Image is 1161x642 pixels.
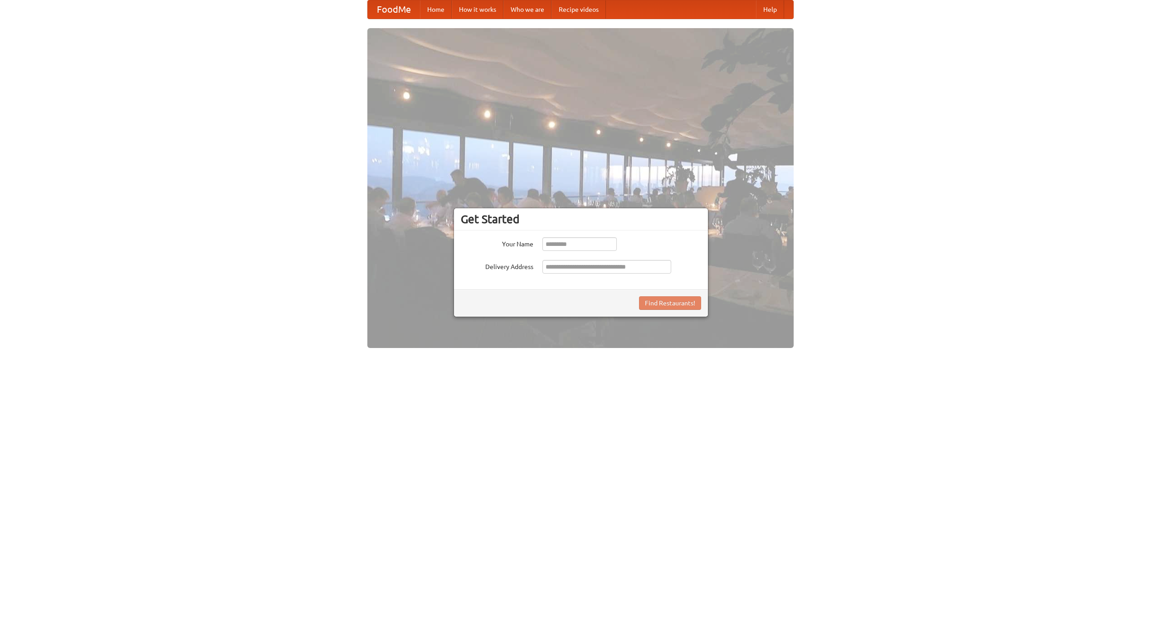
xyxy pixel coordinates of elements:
h3: Get Started [461,212,701,226]
label: Delivery Address [461,260,533,271]
a: Home [420,0,452,19]
button: Find Restaurants! [639,296,701,310]
a: Recipe videos [551,0,606,19]
a: Who we are [503,0,551,19]
a: How it works [452,0,503,19]
a: Help [756,0,784,19]
label: Your Name [461,237,533,249]
a: FoodMe [368,0,420,19]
